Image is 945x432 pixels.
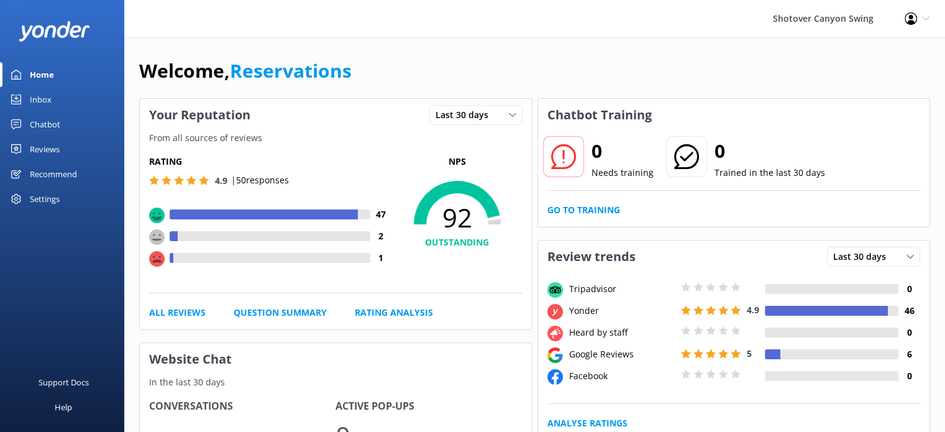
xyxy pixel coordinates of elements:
div: Help [55,395,72,420]
div: Settings [30,186,60,211]
h4: Active Pop-ups [336,398,522,415]
h2: 0 [591,136,654,166]
div: Support Docs [39,370,89,395]
h4: 47 [370,208,392,221]
h4: OUTSTANDING [392,236,523,249]
h3: Chatbot Training [538,99,661,131]
h3: Your Reputation [140,99,260,131]
span: Last 30 days [833,250,893,264]
a: All Reviews [149,306,206,319]
h1: Welcome, [139,56,352,86]
div: Home [30,62,54,87]
span: 5 [747,347,752,359]
img: yonder-white-logo.png [19,21,90,42]
h4: 0 [898,282,920,296]
div: Inbox [30,87,52,112]
p: Needs training [591,166,654,180]
h4: 2 [370,229,392,243]
h3: Review trends [538,241,645,273]
span: Last 30 days [436,108,496,122]
span: 92 [392,202,523,233]
p: | 50 responses [231,173,289,187]
div: Chatbot [30,112,60,137]
span: 4.9 [747,304,759,316]
h4: 46 [898,304,920,318]
div: Yonder [566,304,678,318]
h2: 0 [714,136,825,166]
h4: 0 [898,326,920,339]
p: From all sources of reviews [140,131,532,145]
a: Rating Analysis [355,306,433,319]
div: Google Reviews [566,347,678,361]
a: Analyse Ratings [547,416,628,430]
p: In the last 30 days [140,375,532,389]
a: Question Summary [234,306,327,319]
p: Trained in the last 30 days [714,166,825,180]
span: 4.9 [215,175,227,186]
h4: 1 [370,251,392,265]
h5: Rating [149,155,392,168]
h3: Website Chat [140,343,532,375]
h4: 6 [898,347,920,361]
a: Reservations [230,58,352,83]
h4: Conversations [149,398,336,415]
div: Facebook [566,369,678,383]
p: NPS [392,155,523,168]
div: Recommend [30,162,77,186]
div: Tripadvisor [566,282,678,296]
h4: 0 [898,369,920,383]
a: Go to Training [547,203,620,217]
div: Heard by staff [566,326,678,339]
div: Reviews [30,137,60,162]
